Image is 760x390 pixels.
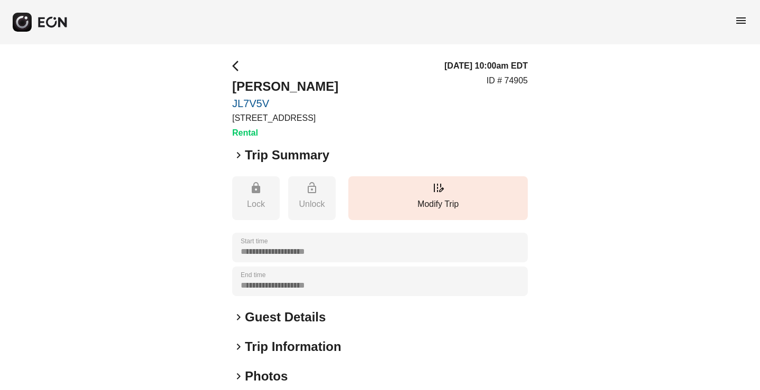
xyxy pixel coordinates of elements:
[232,370,245,383] span: keyboard_arrow_right
[232,127,338,139] h3: Rental
[245,309,326,326] h2: Guest Details
[232,112,338,125] p: [STREET_ADDRESS]
[232,340,245,353] span: keyboard_arrow_right
[232,60,245,72] span: arrow_back_ios
[348,176,528,220] button: Modify Trip
[354,198,522,211] p: Modify Trip
[232,149,245,161] span: keyboard_arrow_right
[232,311,245,324] span: keyboard_arrow_right
[735,14,747,27] span: menu
[232,97,338,110] a: JL7V5V
[432,182,444,194] span: edit_road
[245,338,341,355] h2: Trip Information
[245,368,288,385] h2: Photos
[232,78,338,95] h2: [PERSON_NAME]
[487,74,528,87] p: ID # 74905
[444,60,528,72] h3: [DATE] 10:00am EDT
[245,147,329,164] h2: Trip Summary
